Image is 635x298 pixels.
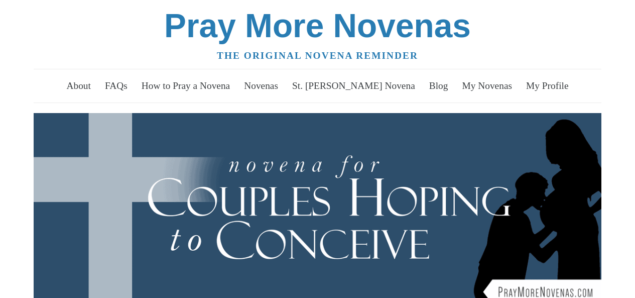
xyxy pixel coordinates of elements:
[136,72,236,100] a: How to Pray a Novena
[286,72,421,100] a: St. [PERSON_NAME] Novena
[61,72,97,100] a: About
[456,72,518,100] a: My Novenas
[164,7,471,44] a: Pray More Novenas
[99,72,133,100] a: FAQs
[238,72,284,100] a: Novenas
[520,72,574,100] a: My Profile
[423,72,454,100] a: Blog
[217,50,418,61] a: The original novena reminder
